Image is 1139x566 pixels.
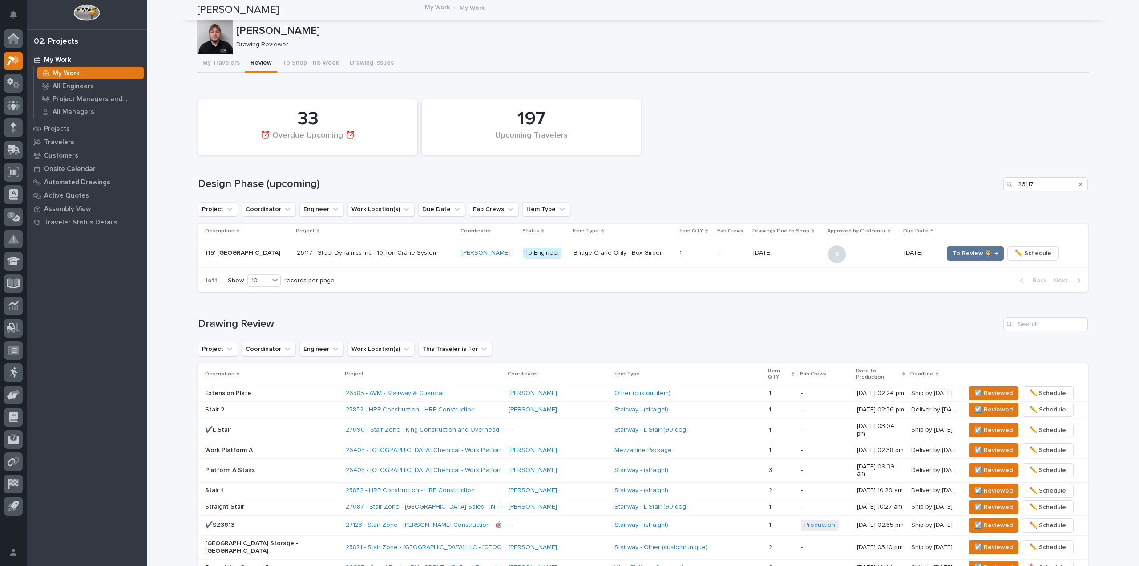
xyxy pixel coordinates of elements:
p: Item Type [614,369,640,379]
p: [DATE] 02:24 pm [857,390,905,397]
p: [DATE] 09:39 am [857,463,905,478]
button: ☑️ Reviewed [969,463,1018,477]
p: Assembly View [44,205,91,213]
p: Automated Drawings [44,179,110,187]
button: Review [245,54,277,73]
a: 26405 - [GEOGRAPHIC_DATA] Chemical - Work Platform [346,467,504,474]
p: [GEOGRAPHIC_DATA] Storage - [GEOGRAPHIC_DATA] [205,540,339,555]
span: ☑️ Reviewed [974,445,1013,456]
p: All Managers [53,108,94,116]
p: ✔️L Stair [205,426,339,434]
a: [PERSON_NAME] [509,447,557,454]
p: - [801,447,850,454]
tr: ✔️L Stair27090 - Stair Zone - King Construction and Overhead Door Inc - L Stair -Stairway - L Sta... [198,418,1088,442]
a: 27090 - Stair Zone - King Construction and Overhead Door Inc - L Stair [346,426,549,434]
p: - [801,406,850,414]
a: 26405 - [GEOGRAPHIC_DATA] Chemical - Work Platform [346,447,504,454]
button: This Traveler is For [418,342,493,356]
p: [DATE] 03:04 pm [857,423,905,438]
button: ☑️ Reviewed [969,540,1018,554]
p: ✔️SZ3813 [205,521,339,529]
span: ✏️ Schedule [1015,248,1051,259]
p: My Work [53,69,80,77]
p: Coordinator [508,369,538,379]
p: Deliver by [DATE] [911,404,960,414]
h1: Drawing Review [198,318,1000,330]
a: [PERSON_NAME] [461,249,510,257]
button: Work Location(s) [347,202,415,216]
a: Mezzanine Package [614,447,672,454]
p: [DATE] 02:38 pm [857,447,905,454]
a: Automated Drawings [27,175,147,189]
span: ✏️ Schedule [1030,485,1066,496]
p: Ship by [DATE] [911,520,954,529]
button: To Review 👨‍🏭 → [947,246,1004,261]
p: Ship by [DATE] [911,501,954,511]
p: Due Date [903,226,928,236]
div: Upcoming Travelers [437,131,626,150]
a: All Managers [34,106,147,118]
span: ☑️ Reviewed [974,465,1013,476]
p: [PERSON_NAME] [236,24,1086,37]
p: records per page [284,277,335,285]
button: Coordinator [242,202,296,216]
a: Other (custom item) [614,390,670,397]
a: Stairway - (straight) [614,406,668,414]
a: Stairway - (straight) [614,487,668,494]
span: ✏️ Schedule [1030,520,1066,531]
a: Assembly View [27,202,147,216]
p: - [801,544,850,551]
span: ✏️ Schedule [1030,502,1066,513]
input: Search [1003,177,1088,191]
p: [DATE] 03:10 pm [857,544,905,551]
p: - [509,521,607,529]
a: All Engineers [34,80,147,92]
p: Ship by [DATE] [911,388,954,397]
span: ✏️ Schedule [1030,542,1066,553]
a: My Work [34,67,147,79]
img: Workspace Logo [73,4,100,21]
button: My Travelers [197,54,245,73]
p: Item Type [573,226,599,236]
a: My Work [425,2,450,12]
button: ☑️ Reviewed [969,386,1018,400]
button: Due Date [418,202,465,216]
p: Drawings Due to Shop [752,226,809,236]
a: Active Quotes [27,189,147,202]
span: ☑️ Reviewed [974,404,1013,415]
p: Date to Production [856,366,901,383]
button: ✏️ Schedule [1022,500,1074,514]
p: 1 [769,424,773,434]
p: Ship by [DATE] [911,424,954,434]
p: Ship by [DATE] [911,542,954,551]
p: Deliver by [DATE] [911,445,960,454]
p: Deliver by [DATE] [911,465,960,474]
p: Deadline [910,369,933,379]
p: - [801,503,850,511]
span: ☑️ Reviewed [974,542,1013,553]
a: 26585 - AVM - Stairway & Guardrail [346,390,445,397]
p: 1 [769,404,773,414]
tr: Extension Plate26585 - AVM - Stairway & Guardrail [PERSON_NAME] Other (custom item) 11 -[DATE] 02... [198,385,1088,402]
button: Project [198,342,238,356]
p: - [801,467,850,474]
p: All Engineers [53,82,94,90]
button: ✏️ Schedule [1022,386,1074,400]
p: My Work [44,56,71,64]
button: ✏️ Schedule [1022,463,1074,477]
span: ☑️ Reviewed [974,502,1013,513]
button: ☑️ Reviewed [969,518,1018,533]
button: Item Type [522,202,570,216]
button: ✏️ Schedule [1022,518,1074,533]
p: Deliver by [DATE] [911,485,960,494]
p: Project [345,369,364,379]
a: Travelers [27,135,147,149]
tr: [GEOGRAPHIC_DATA] Storage - [GEOGRAPHIC_DATA]25871 - Stair Zone - [GEOGRAPHIC_DATA] LLC - [GEOGRA... [198,535,1088,559]
p: 1 [769,445,773,454]
a: Customers [27,149,147,162]
p: [DATE] 02:36 pm [857,406,905,414]
div: Notifications [11,11,23,25]
p: - [509,426,607,434]
button: Coordinator [242,342,296,356]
